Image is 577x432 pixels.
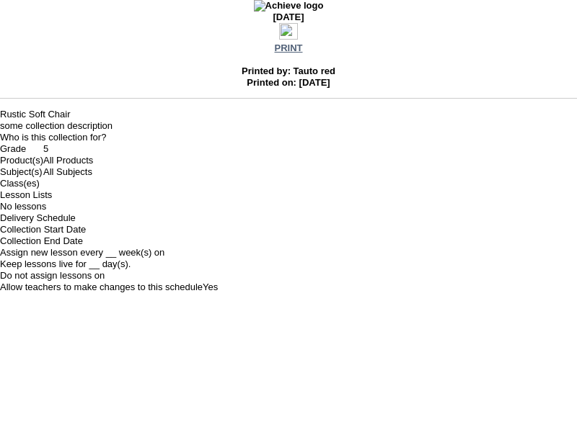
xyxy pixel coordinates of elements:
td: All Products [43,155,93,166]
img: print.gif [279,23,298,40]
td: Yes [203,282,218,293]
td: 5 [43,143,93,155]
a: PRINT [275,42,303,53]
td: All Subjects [43,166,93,178]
